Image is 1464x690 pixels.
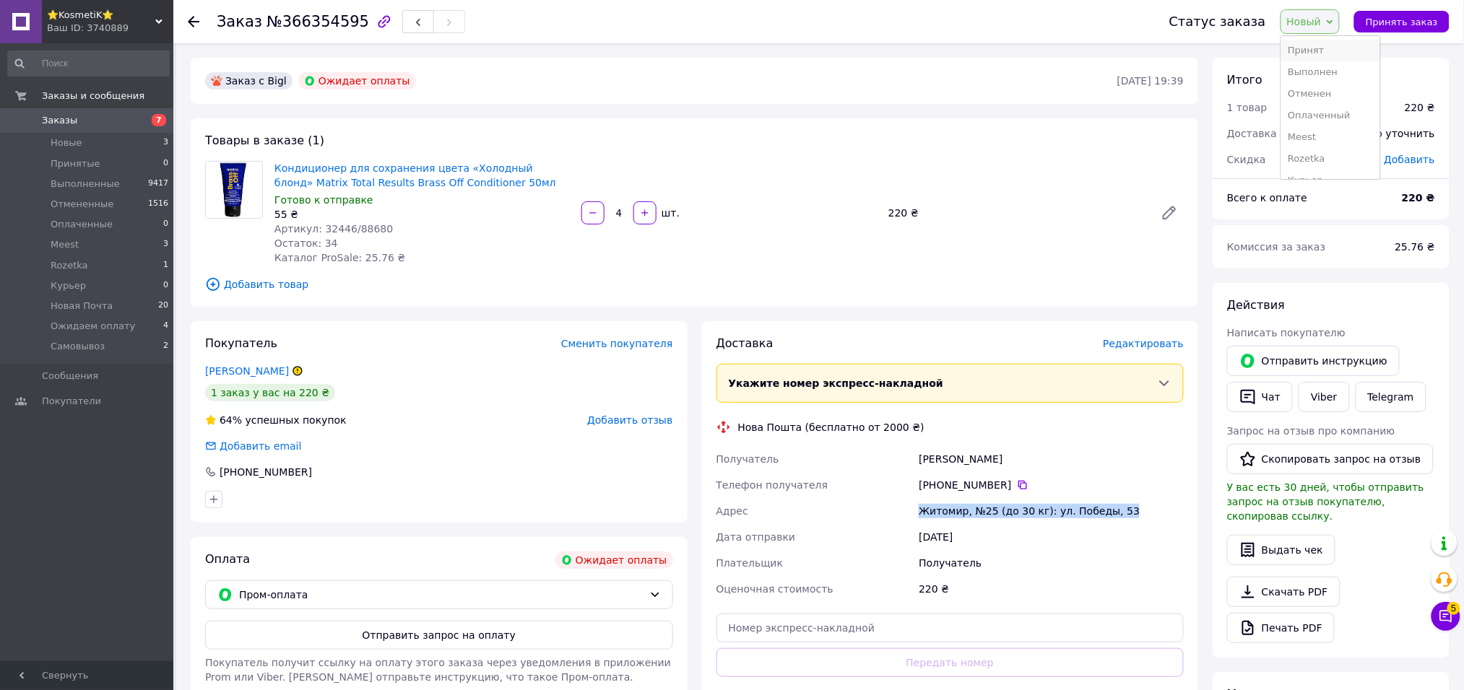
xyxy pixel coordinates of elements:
span: №366354595 [267,13,369,30]
div: [PHONE_NUMBER] [218,465,313,479]
span: 1516 [148,198,168,211]
span: Новые [51,136,82,149]
a: Печать PDF [1227,613,1335,643]
span: Новый [1287,16,1322,27]
li: Отменен [1281,83,1380,105]
span: Дата отправки [716,531,796,543]
div: 220 ₴ [1405,100,1435,115]
span: Заказы [42,114,77,127]
li: Оплаченный [1281,105,1380,126]
span: Выполненные [51,178,120,191]
span: Доставка [716,336,774,350]
span: Адрес [716,505,748,517]
li: Курьер [1281,170,1380,191]
span: 5 [1447,598,1460,611]
span: Новая Почта [51,300,113,313]
span: Укажите номер экспресс-накладной [729,377,944,389]
span: Принятые [51,157,100,170]
span: Заказы и сообщения [42,89,144,102]
span: Запрос на отзыв про компанию [1227,425,1395,437]
button: Выдать чек [1227,535,1335,565]
div: 55 ₴ [274,207,570,222]
span: 4 [163,320,168,333]
span: Сообщения [42,370,98,383]
span: Самовывоз [51,340,105,353]
span: Итого [1227,73,1262,87]
div: [DATE] [916,524,1187,550]
button: Отправить инструкцию [1227,346,1400,376]
span: Пром-оплата [239,587,644,603]
span: Оценочная стоимость [716,583,834,595]
span: Редактировать [1103,338,1184,349]
button: Скопировать запрос на отзыв [1227,444,1434,474]
a: Viber [1299,382,1349,412]
span: 20 [158,300,168,313]
div: Житомир, №25 (до 30 кг): ул. Победы, 53 [916,498,1187,524]
li: Выполнен [1281,61,1380,83]
span: Покупатель получит ссылку на оплату этого заказа через уведомления в приложении Prom или Viber. [... [205,657,671,683]
div: Ожидает оплаты [298,72,416,89]
button: Чат [1227,382,1293,412]
span: 64% [220,414,242,426]
span: Принять заказ [1366,17,1438,27]
span: Курьер [51,279,86,292]
div: 220 ₴ [916,576,1187,602]
div: Вернуться назад [188,14,199,29]
span: 0 [163,218,168,231]
div: Ожидает оплаты [555,551,673,569]
span: Оплата [205,552,250,566]
span: Скидка [1227,154,1266,165]
span: Оплаченные [51,218,113,231]
div: [PHONE_NUMBER] [919,478,1184,492]
li: Meest [1281,126,1380,148]
a: Редактировать [1155,198,1184,227]
a: Скачать PDF [1227,577,1340,607]
span: У вас есть 30 дней, чтобы отправить запрос на отзыв покупателю, скопировав ссылку. [1227,481,1424,522]
img: Кондиционер для сохранения цвета «Холодный блонд» Matrix Total Results Brass Off Conditioner 50мл [206,162,262,218]
li: Rozetka [1281,148,1380,170]
input: Номер экспресс-накладной [716,613,1184,642]
span: 9417 [148,178,168,191]
span: Добавить [1385,154,1435,165]
span: 0 [163,157,168,170]
span: Доставка [1227,128,1277,139]
div: успешных покупок [205,413,347,427]
div: 1 заказ у вас на 220 ₴ [205,384,335,401]
button: Отправить запрос на оплату [205,621,673,650]
span: ⭐KosmetiK⭐ [47,9,155,22]
button: Чат с покупателем5 [1431,602,1460,631]
span: Плательщик [716,557,784,569]
span: 3 [163,136,168,149]
time: [DATE] 19:39 [1117,75,1184,87]
div: Добавить email [204,439,303,453]
a: Кондиционер для сохранения цвета «Холодный блонд» Matrix Total Results Brass Off Conditioner 50мл [274,162,556,188]
span: Отмененные [51,198,113,211]
input: Поиск [7,51,170,77]
div: [PERSON_NAME] [916,446,1187,472]
span: Ожидаем оплату [51,320,135,333]
span: Артикул: 32446/88680 [274,223,393,235]
span: Добавить товар [205,276,1184,292]
span: Телефон получателя [716,479,828,491]
li: Принят [1281,40,1380,61]
b: 220 ₴ [1402,192,1435,204]
span: Заказ [217,13,262,30]
span: Действия [1227,298,1285,312]
span: Комиссия за заказ [1227,241,1326,253]
div: Заказ с Bigl [205,72,293,89]
span: Получатель [716,453,779,465]
span: 1 товар [1227,102,1268,113]
span: Rozetka [51,259,88,272]
div: Получатель [916,550,1187,576]
span: 0 [163,279,168,292]
div: Статус заказа [1169,14,1266,29]
span: 3 [163,238,168,251]
span: Товары в заказе (1) [205,134,324,147]
span: Сменить покупателя [561,338,672,349]
span: Написать покупателю [1227,327,1346,339]
div: Добавить email [218,439,303,453]
a: Telegram [1356,382,1426,412]
span: Остаток: 34 [274,237,338,249]
span: Покупатель [205,336,277,350]
span: 2 [163,340,168,353]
